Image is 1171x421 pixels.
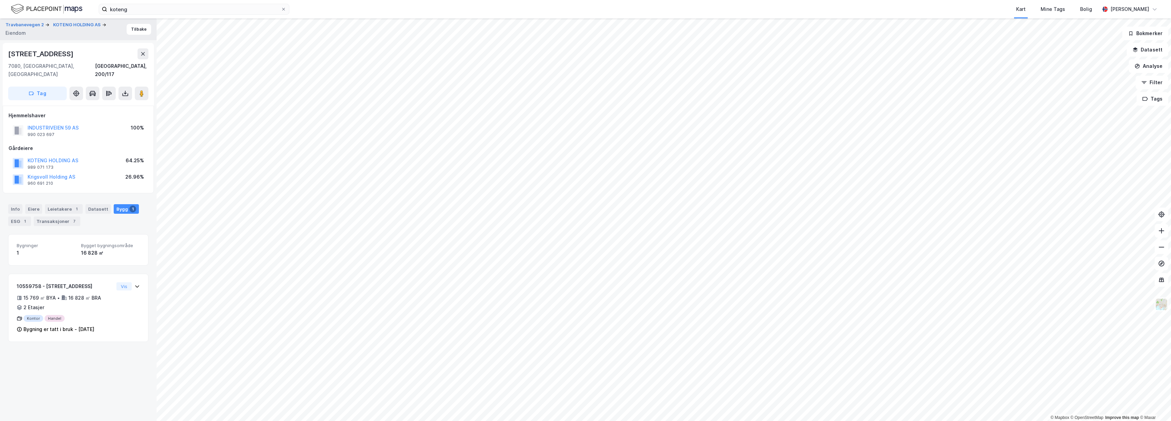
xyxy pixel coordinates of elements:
[45,204,83,214] div: Leietakere
[114,204,139,214] div: Bygg
[1110,5,1149,13] div: [PERSON_NAME]
[8,216,31,226] div: ESG
[81,249,140,257] div: 16 828 ㎡
[1155,298,1168,311] img: Z
[23,294,56,302] div: 15 769 ㎡ BYA
[126,156,144,165] div: 64.25%
[68,294,101,302] div: 16 828 ㎡ BRA
[34,216,80,226] div: Transaksjoner
[73,206,80,212] div: 1
[21,218,28,225] div: 1
[107,4,281,14] input: Søk på adresse, matrikkel, gårdeiere, leietakere eller personer
[9,144,148,152] div: Gårdeiere
[1071,415,1104,420] a: OpenStreetMap
[17,249,76,257] div: 1
[1137,388,1171,421] div: Kontrollprogram for chat
[1041,5,1065,13] div: Mine Tags
[17,282,114,290] div: 10559758 - [STREET_ADDRESS]
[127,24,151,35] button: Tilbake
[1050,415,1069,420] a: Mapbox
[5,21,45,28] button: Travbanevegen 2
[11,3,82,15] img: logo.f888ab2527a4732fd821a326f86c7f29.svg
[25,204,42,214] div: Eiere
[9,111,148,120] div: Hjemmelshaver
[5,29,26,37] div: Eiendom
[1137,92,1168,106] button: Tags
[95,62,148,78] div: [GEOGRAPHIC_DATA], 200/117
[1137,388,1171,421] iframe: Chat Widget
[28,165,53,170] div: 989 071 173
[116,282,132,290] button: Vis
[1105,415,1139,420] a: Improve this map
[1080,5,1092,13] div: Bolig
[8,48,75,59] div: [STREET_ADDRESS]
[1136,76,1168,89] button: Filter
[17,243,76,249] span: Bygninger
[131,124,144,132] div: 100%
[28,132,54,137] div: 990 023 697
[125,173,144,181] div: 26.96%
[23,303,44,312] div: 2 Etasjer
[28,181,53,186] div: 960 691 210
[71,218,78,225] div: 7
[81,243,140,249] span: Bygget bygningsområde
[8,62,95,78] div: 7080, [GEOGRAPHIC_DATA], [GEOGRAPHIC_DATA]
[57,295,60,301] div: •
[1122,27,1168,40] button: Bokmerker
[1129,59,1168,73] button: Analyse
[85,204,111,214] div: Datasett
[23,325,94,333] div: Bygning er tatt i bruk - [DATE]
[8,204,22,214] div: Info
[129,206,136,212] div: 1
[53,21,102,28] button: KOTENG HOLDING AS
[1127,43,1168,57] button: Datasett
[1016,5,1026,13] div: Kart
[8,87,67,100] button: Tag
